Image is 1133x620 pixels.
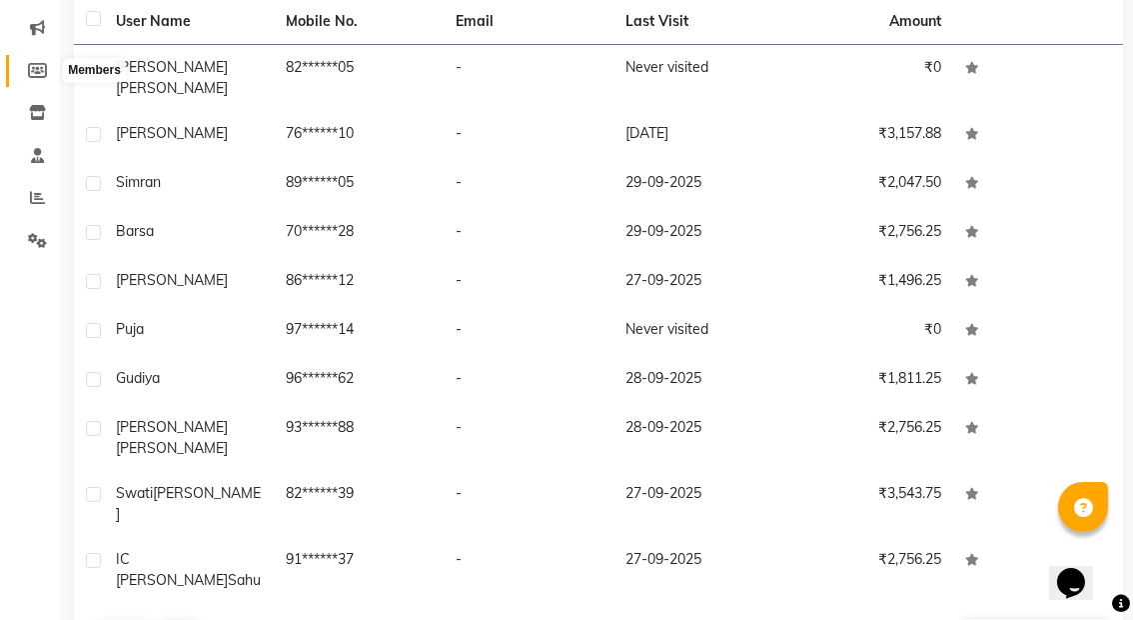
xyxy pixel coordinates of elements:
td: - [444,209,613,258]
span: [PERSON_NAME] [116,439,228,457]
td: - [444,258,613,307]
span: [PERSON_NAME] [116,484,261,523]
td: ₹2,756.25 [783,405,953,471]
td: ₹2,756.25 [783,209,953,258]
td: - [444,160,613,209]
td: - [444,45,613,111]
td: 28-09-2025 [613,356,783,405]
td: 27-09-2025 [613,537,783,603]
td: ₹2,756.25 [783,537,953,603]
td: [DATE] [613,111,783,160]
td: 27-09-2025 [613,471,783,537]
td: ₹0 [783,307,953,356]
span: Swati [116,484,153,502]
td: 29-09-2025 [613,209,783,258]
span: [PERSON_NAME] [116,271,228,289]
span: [PERSON_NAME] [116,124,228,142]
td: ₹3,543.75 [783,471,953,537]
td: ₹0 [783,45,953,111]
iframe: chat widget [1049,540,1113,600]
span: IC [PERSON_NAME] [116,550,228,589]
td: - [444,405,613,471]
td: - [444,356,613,405]
td: Never visited [613,307,783,356]
span: puja [116,320,144,338]
td: ₹2,047.50 [783,160,953,209]
span: Gudiya [116,369,160,387]
span: barsa [116,222,154,240]
td: ₹3,157.88 [783,111,953,160]
td: - [444,307,613,356]
td: - [444,537,613,603]
span: [PERSON_NAME] [116,418,228,436]
td: ₹1,496.25 [783,258,953,307]
span: Sahu [228,571,261,589]
span: [PERSON_NAME] [116,58,228,76]
div: Members [63,59,126,83]
span: simran [116,173,161,191]
td: 27-09-2025 [613,258,783,307]
td: 29-09-2025 [613,160,783,209]
td: Never visited [613,45,783,111]
td: 28-09-2025 [613,405,783,471]
td: - [444,471,613,537]
td: - [444,111,613,160]
span: [PERSON_NAME] [116,79,228,97]
td: ₹1,811.25 [783,356,953,405]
